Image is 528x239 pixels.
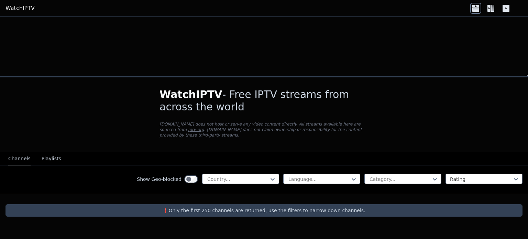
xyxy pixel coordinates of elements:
[159,88,368,113] h1: - Free IPTV streams from across the world
[159,121,368,138] p: [DOMAIN_NAME] does not host or serve any video content directly. All streams available here are s...
[5,4,35,12] a: WatchIPTV
[137,176,181,183] label: Show Geo-blocked
[8,152,31,165] button: Channels
[8,207,520,214] p: ❗️Only the first 250 channels are returned, use the filters to narrow down channels.
[188,127,204,132] a: iptv-org
[42,152,61,165] button: Playlists
[159,88,222,100] span: WatchIPTV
